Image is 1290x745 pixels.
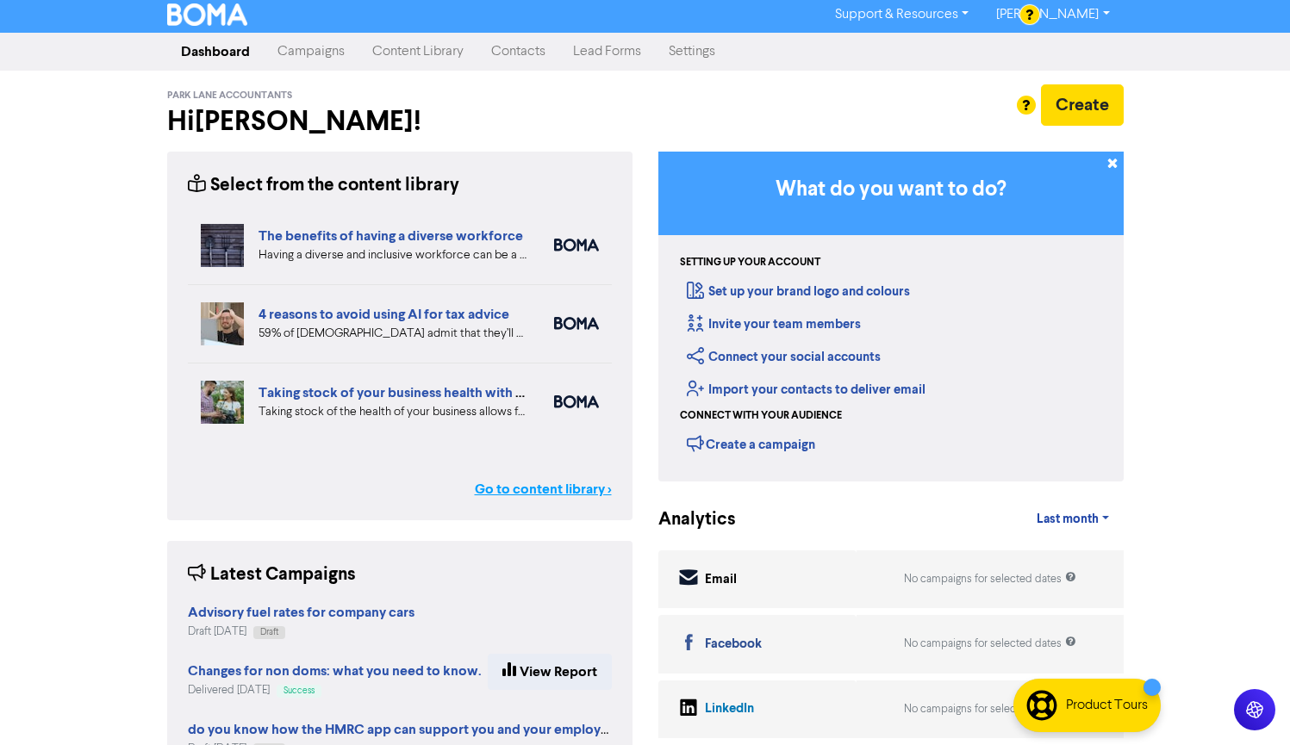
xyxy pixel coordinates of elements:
[1037,512,1099,527] span: Last month
[188,721,622,738] strong: do you know how the HMRC app can support you and your employees
[1204,662,1290,745] iframe: Chat Widget
[259,306,509,323] a: 4 reasons to avoid using AI for tax advice
[259,384,551,401] a: Taking stock of your business health with ratios
[188,665,482,679] a: Changes for non doms: what you need to know.
[488,654,612,690] a: View Report
[1023,502,1123,537] a: Last month
[658,152,1124,481] div: Getting Started in BOMA
[477,34,559,69] a: Contacts
[188,604,414,621] strong: Advisory fuel rates for company cars
[475,479,612,500] a: Go to content library >
[680,408,842,424] div: Connect with your audience
[188,562,356,588] div: Latest Campaigns
[167,90,292,102] span: Park Lane Accountants
[655,34,729,69] a: Settings
[904,636,1076,652] div: No campaigns for selected dates
[554,317,599,330] img: boma
[684,177,1098,202] h3: What do you want to do?
[264,34,358,69] a: Campaigns
[259,227,523,245] a: The benefits of having a diverse workforce
[167,3,248,26] img: BOMA Logo
[259,325,528,343] div: 59% of Brits admit that they’ll use AI to help with their tax return. We share 4 key reasons why ...
[358,34,477,69] a: Content Library
[680,255,820,270] div: Setting up your account
[904,571,1076,587] div: No campaigns for selected dates
[705,699,754,719] div: LinkedIn
[821,1,982,28] a: Support & Resources
[559,34,655,69] a: Lead Forms
[705,635,762,655] div: Facebook
[982,1,1123,28] a: [PERSON_NAME]
[167,105,633,138] h2: Hi [PERSON_NAME] !
[687,349,881,365] a: Connect your social accounts
[188,606,414,620] a: Advisory fuel rates for company cars
[188,624,414,640] div: Draft [DATE]
[705,570,737,590] div: Email
[687,316,861,332] a: Invite your team members
[167,34,264,69] a: Dashboard
[259,246,528,264] div: Having a diverse and inclusive workforce can be a major boost for your business. We list four of ...
[554,239,599,251] img: boma
[1041,84,1124,126] button: Create
[554,395,599,408] img: boma_accounting
[188,723,622,737] a: do you know how the HMRC app can support you and your employees
[687,431,815,456] div: Create a campaign
[687,283,910,300] a: Set up your brand logo and colours
[188,682,482,698] div: Delivered [DATE]
[260,628,278,636] span: Draft
[904,701,1076,717] div: No campaigns for selected dates
[188,662,482,680] strong: Changes for non doms: what you need to know.
[259,403,528,421] div: Taking stock of the health of your business allows for more effective planning, early warning abo...
[188,172,459,199] div: Select from the content library
[284,686,315,695] span: Success
[658,506,714,533] div: Analytics
[687,382,925,398] a: Import your contacts to deliver email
